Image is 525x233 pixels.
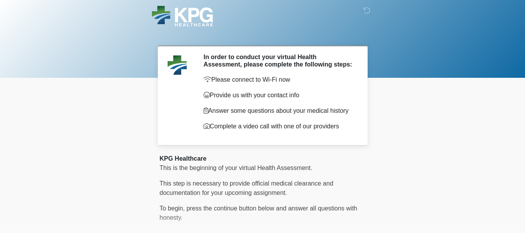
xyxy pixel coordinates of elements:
h1: ‎ ‎ ‎ [154,28,372,42]
p: Provide us with your contact info [204,91,354,100]
p: Complete a video call with one of our providers [204,122,354,131]
img: Agent Avatar [166,53,189,77]
h2: In order to conduct your virtual Health Assessment, please complete the following steps: [204,53,354,68]
p: Answer some questions about your medical history [204,106,354,116]
img: KPG Healthcare Logo [152,6,213,26]
span: This step is necessary to provide official medical clearance and documentation for your upcoming ... [160,180,333,196]
div: KPG Healthcare [160,154,366,163]
span: This is the beginning of your virtual Health Assessment. [160,165,312,171]
span: To begin, ﻿﻿﻿﻿﻿﻿﻿﻿﻿﻿﻿﻿﻿﻿﻿﻿﻿press the continue button below and answer all questions with honesty. [160,205,358,221]
p: Please connect to Wi-Fi now [204,75,354,84]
